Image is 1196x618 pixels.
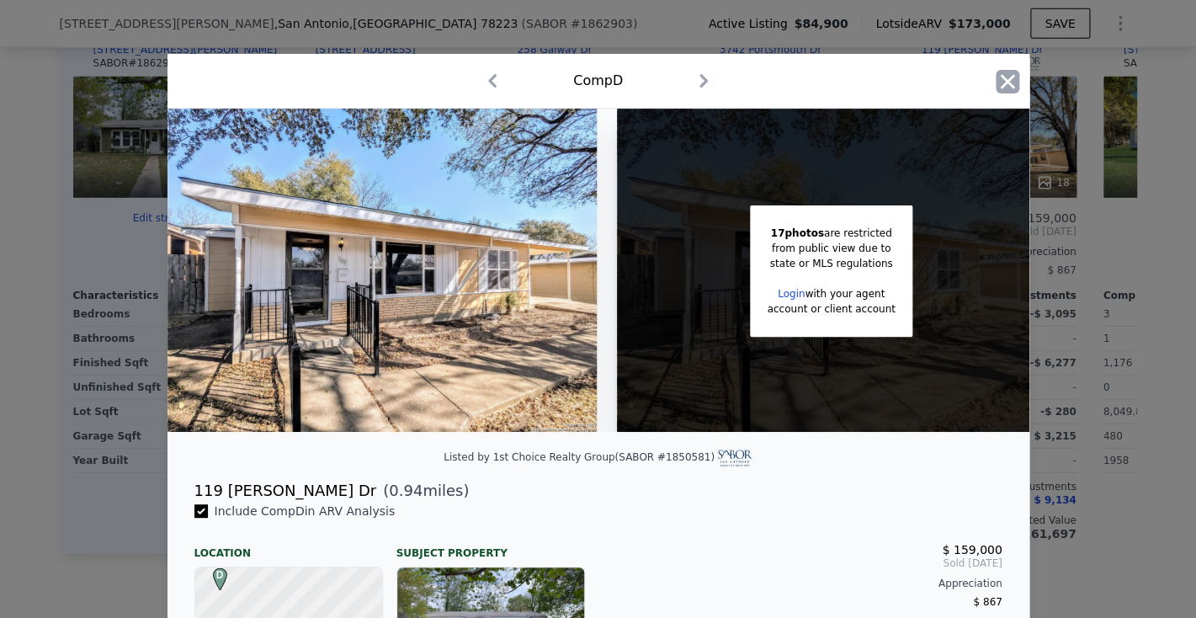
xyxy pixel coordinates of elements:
span: 17 photos [770,227,823,239]
div: state or MLS regulations [767,256,895,271]
div: Subject Property [396,533,585,560]
div: Comp D [573,71,623,91]
span: 0.94 [389,482,423,499]
span: D [209,567,231,583]
img: Property Img [167,109,597,432]
img: SABOR Logo [718,450,752,466]
div: account or client account [767,301,895,317]
span: Include Comp D in ARV Analysis [208,504,402,518]
span: with your agent [805,288,885,300]
div: from public view due to [767,241,895,256]
span: Sold [DATE] [612,557,1002,570]
a: Login [778,288,805,300]
div: Appreciation [612,577,1002,590]
span: $ 867 [973,596,1002,608]
div: D [209,567,219,578]
div: 119 [PERSON_NAME] Dr [194,479,377,503]
div: are restricted [767,226,895,241]
div: Listed by 1st Choice Realty Group (SABOR #1850581) [444,451,752,463]
div: Location [194,533,383,560]
span: $ 159,000 [942,543,1002,557]
span: ( miles) [376,479,469,503]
